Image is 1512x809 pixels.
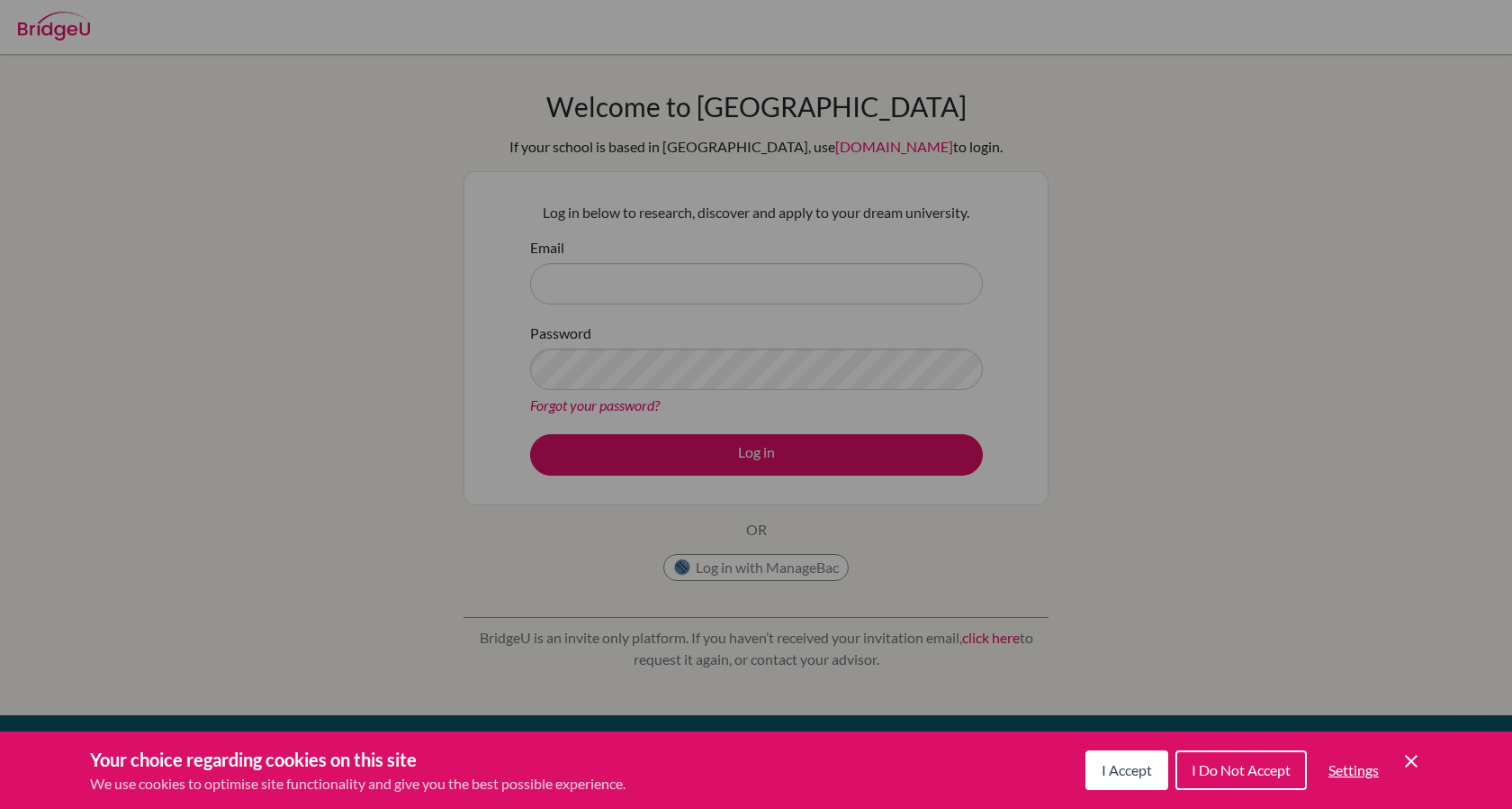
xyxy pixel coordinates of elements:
p: We use cookies to optimise site functionality and give you the best possible experience. [90,773,625,795]
button: Settings [1314,752,1393,788]
span: Settings [1328,761,1379,778]
span: I Accept [1102,761,1152,778]
h3: Your choice regarding cookies on this site [90,746,625,773]
button: I Accept [1085,750,1168,790]
span: I Do Not Accept [1192,761,1291,778]
button: Save and close [1400,750,1422,772]
button: I Do Not Accept [1175,750,1307,790]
